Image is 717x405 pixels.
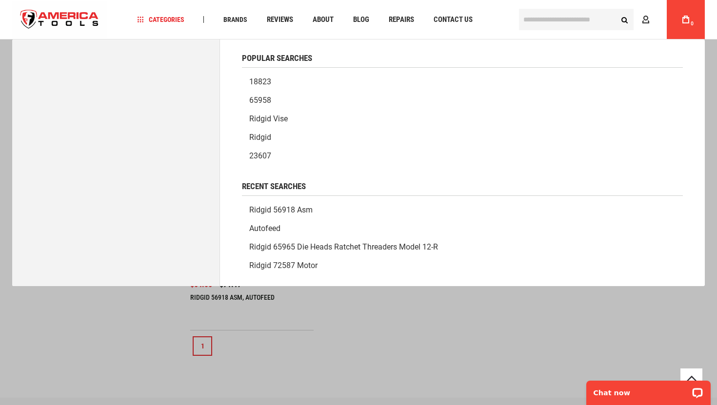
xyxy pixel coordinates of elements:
a: About [308,13,338,26]
span: Repairs [389,16,414,23]
span: Recent Searches [242,182,306,191]
a: Repairs [384,13,418,26]
a: Ridgid vise [242,110,683,128]
a: Categories [133,13,189,26]
span: Blog [353,16,369,23]
a: Ridgid [242,128,683,147]
span: Contact Us [434,16,473,23]
span: Categories [138,16,184,23]
a: ridgid 65965 die heads ratchet threaders model 12-r [242,238,683,256]
button: Search [615,10,634,29]
a: ridgid 72587 motor [242,256,683,275]
a: autofeed [242,219,683,238]
img: America Tools [12,1,107,38]
a: Reviews [262,13,298,26]
a: ridgid 56918 asm [242,201,683,219]
a: 18823 [242,73,683,91]
span: Reviews [267,16,293,23]
a: store logo [12,1,107,38]
a: Contact Us [429,13,477,26]
a: 65958 [242,91,683,110]
span: Brands [223,16,247,23]
a: 23607 [242,147,683,165]
a: Brands [219,13,252,26]
span: About [313,16,334,23]
iframe: LiveChat chat widget [580,374,717,405]
span: Popular Searches [242,54,312,62]
span: 0 [691,21,694,26]
a: Blog [349,13,374,26]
